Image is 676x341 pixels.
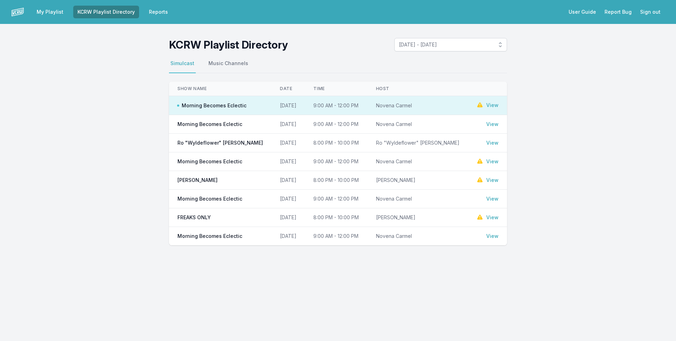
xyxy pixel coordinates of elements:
img: logo-white-87cec1fa9cbef997252546196dc51331.png [11,6,24,18]
th: Time [305,82,367,96]
td: 9:00 AM - 12:00 PM [305,115,367,134]
a: My Playlist [32,6,68,18]
span: Morning Becomes Eclectic [177,158,242,165]
td: [DATE] [271,227,305,246]
a: View [486,158,499,165]
span: Morning Becomes Eclectic [177,102,246,109]
th: Show Name [169,82,271,96]
a: Reports [145,6,172,18]
a: View [486,139,499,146]
th: Date [271,82,305,96]
td: [DATE] [271,115,305,134]
td: 8:00 PM - 10:00 PM [305,171,367,190]
td: [DATE] [271,208,305,227]
button: Music Channels [207,60,250,73]
td: [DATE] [271,96,305,115]
td: 8:00 PM - 10:00 PM [305,208,367,227]
button: Simulcast [169,60,196,73]
td: 9:00 AM - 12:00 PM [305,190,367,208]
button: [DATE] - [DATE] [394,38,507,51]
h1: KCRW Playlist Directory [169,38,288,51]
td: Novena Carmel [368,115,468,134]
span: FREAKS ONLY [177,214,211,221]
a: KCRW Playlist Directory [73,6,139,18]
span: Ro "Wyldeflower" [PERSON_NAME] [177,139,263,146]
span: Morning Becomes Eclectic [177,233,242,240]
td: Novena Carmel [368,190,468,208]
a: View [486,233,499,240]
td: [PERSON_NAME] [368,208,468,227]
a: User Guide [564,6,600,18]
span: [DATE] - [DATE] [399,41,493,48]
td: Novena Carmel [368,152,468,171]
a: View [486,102,499,109]
th: Host [368,82,468,96]
td: Novena Carmel [368,96,468,115]
span: Morning Becomes Eclectic [177,121,242,128]
td: 9:00 AM - 12:00 PM [305,227,367,246]
a: View [486,177,499,184]
td: 9:00 AM - 12:00 PM [305,152,367,171]
td: [DATE] [271,171,305,190]
span: Morning Becomes Eclectic [177,195,242,202]
a: Report Bug [600,6,636,18]
td: [DATE] [271,190,305,208]
td: [DATE] [271,134,305,152]
td: Novena Carmel [368,227,468,246]
td: Ro "Wyldeflower" [PERSON_NAME] [368,134,468,152]
a: View [486,214,499,221]
a: View [486,121,499,128]
button: Sign out [636,6,665,18]
td: 9:00 AM - 12:00 PM [305,96,367,115]
td: 8:00 PM - 10:00 PM [305,134,367,152]
span: [PERSON_NAME] [177,177,218,184]
td: [PERSON_NAME] [368,171,468,190]
a: View [486,195,499,202]
td: [DATE] [271,152,305,171]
